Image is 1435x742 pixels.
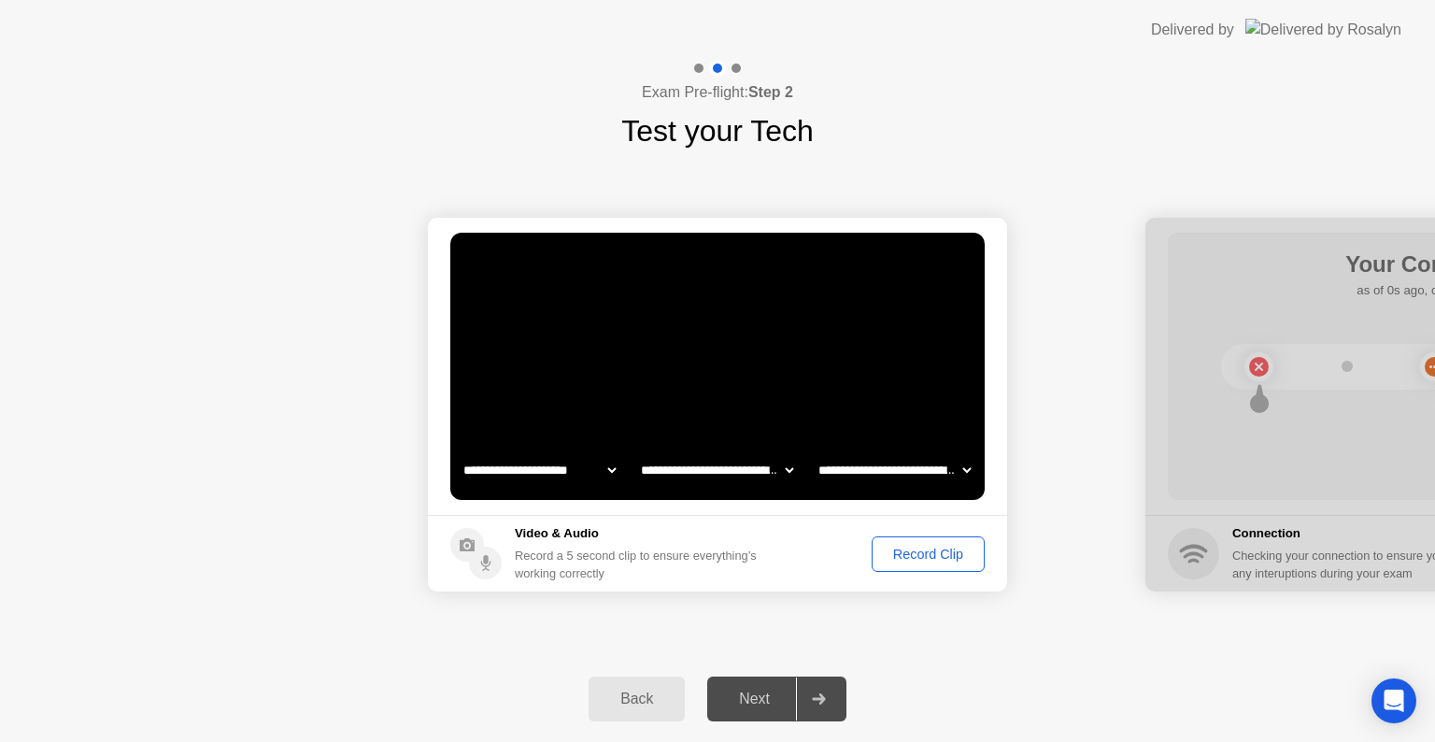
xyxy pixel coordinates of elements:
[815,451,974,489] select: Available microphones
[878,547,978,562] div: Record Clip
[748,84,793,100] b: Step 2
[1151,19,1234,41] div: Delivered by
[594,691,679,707] div: Back
[460,451,619,489] select: Available cameras
[1245,19,1401,40] img: Delivered by Rosalyn
[713,691,796,707] div: Next
[637,451,797,489] select: Available speakers
[872,536,985,572] button: Record Clip
[707,677,846,721] button: Next
[589,677,685,721] button: Back
[1371,678,1416,723] div: Open Intercom Messenger
[515,547,764,582] div: Record a 5 second clip to ensure everything’s working correctly
[621,108,814,153] h1: Test your Tech
[515,524,764,543] h5: Video & Audio
[642,81,793,104] h4: Exam Pre-flight:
